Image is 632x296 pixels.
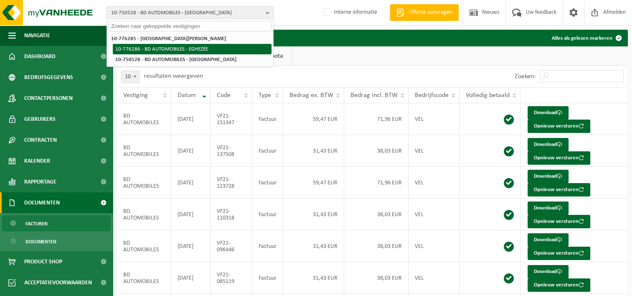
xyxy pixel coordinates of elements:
span: Datum [178,92,196,99]
td: 38,03 EUR [344,230,409,262]
label: Zoeken: [515,73,536,80]
a: Offerte aanvragen [390,4,459,21]
li: 10-776286 - BD AUTOMOBILES - EGHEZÉE [113,44,272,54]
span: 10 [122,71,139,83]
td: Factuur [252,199,283,230]
td: 31,43 EUR [283,262,344,294]
a: Download [528,265,569,278]
button: 10-750528 - BD AUTOMOBILES - [GEOGRAPHIC_DATA] [107,6,274,19]
td: VEL [409,135,459,167]
a: Download [528,170,569,183]
span: Type [259,92,271,99]
td: BD AUTOMOBILES [117,135,171,167]
label: Interne informatie [322,6,377,19]
a: Download [528,106,569,120]
td: Factuur [252,230,283,262]
td: [DATE] [171,135,211,167]
span: Gebruikers [24,109,56,130]
td: 38,03 EUR [344,135,409,167]
td: VEL [409,199,459,230]
td: VF21-137508 [211,135,252,167]
td: VEL [409,262,459,294]
td: VEL [409,230,459,262]
td: 71,96 EUR [344,103,409,135]
label: resultaten weergeven [144,73,203,79]
td: 59,47 EUR [283,103,344,135]
td: 31,43 EUR [283,230,344,262]
span: Contracten [24,130,57,151]
td: BD AUTOMOBILES [117,167,171,199]
span: Vestiging [123,92,148,99]
span: Contactpersonen [24,88,73,109]
span: Volledig betaald [466,92,510,99]
strong: 10-750528 - BD AUTOMOBILES - [GEOGRAPHIC_DATA] [115,57,236,62]
td: VF21-085119 [211,262,252,294]
a: Documenten [2,233,111,249]
span: Documenten [25,234,56,250]
button: Opnieuw versturen [528,278,590,292]
button: Opnieuw versturen [528,151,590,165]
button: Alles als gelezen markeren [545,30,627,46]
span: Bedrag ex. BTW [289,92,333,99]
a: Download [528,202,569,215]
td: BD AUTOMOBILES [117,230,171,262]
td: [DATE] [171,167,211,199]
td: 31,43 EUR [283,135,344,167]
span: Offerte aanvragen [407,8,454,17]
span: Bedrijfsgegevens [24,67,73,88]
span: Code [217,92,231,99]
td: 71,96 EUR [344,167,409,199]
td: [DATE] [171,103,211,135]
span: Acceptatievoorwaarden [24,272,92,293]
span: 10 [121,71,140,83]
td: [DATE] [171,230,211,262]
td: 31,43 EUR [283,199,344,230]
span: 10-750528 - BD AUTOMOBILES - [GEOGRAPHIC_DATA] [111,7,262,19]
td: Factuur [252,103,283,135]
td: VF21-110318 [211,199,252,230]
span: Rapportage [24,171,56,192]
td: Factuur [252,262,283,294]
span: Dashboard [24,46,56,67]
td: VF21-096446 [211,230,252,262]
td: [DATE] [171,262,211,294]
span: Facturen [25,216,48,232]
button: Opnieuw versturen [528,247,590,260]
a: Download [528,138,569,151]
td: 38,03 EUR [344,199,409,230]
a: Download [528,233,569,247]
span: Documenten [24,192,60,213]
span: Bedrijfscode [415,92,449,99]
span: Navigatie [24,25,50,46]
button: Opnieuw versturen [528,120,590,133]
td: 59,47 EUR [283,167,344,199]
td: VEL [409,167,459,199]
td: BD AUTOMOBILES [117,262,171,294]
strong: 10-776285 - [GEOGRAPHIC_DATA][PERSON_NAME] [111,36,226,41]
td: Factuur [252,167,283,199]
span: Kalender [24,151,50,171]
input: Zoeken naar gekoppelde vestigingen [109,21,272,31]
span: Product Shop [24,251,62,272]
td: Factuur [252,135,283,167]
td: 38,03 EUR [344,262,409,294]
td: VEL [409,103,459,135]
a: Facturen [2,215,111,231]
button: Opnieuw versturen [528,215,590,228]
td: [DATE] [171,199,211,230]
span: Bedrag incl. BTW [350,92,398,99]
td: VF21-123728 [211,167,252,199]
td: VF21-151347 [211,103,252,135]
td: BD AUTOMOBILES [117,199,171,230]
td: BD AUTOMOBILES [117,103,171,135]
button: Opnieuw versturen [528,183,590,196]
